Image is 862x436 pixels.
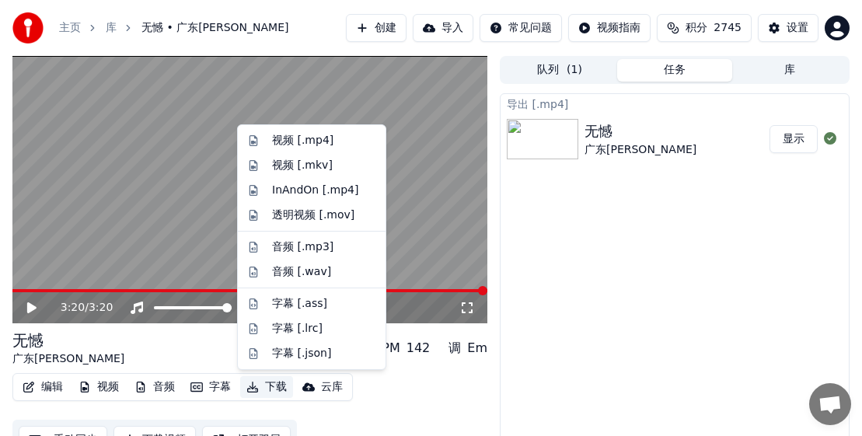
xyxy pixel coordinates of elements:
div: 字幕 [.json] [272,346,331,361]
div: 142 [407,339,431,358]
div: 广东[PERSON_NAME] [12,351,124,367]
div: 云库 [321,379,343,395]
span: ( 1 ) [567,62,582,78]
div: 字幕 [.ass] [272,296,327,312]
div: 无憾 [585,120,696,142]
div: 广东[PERSON_NAME] [585,142,696,158]
div: 透明视频 [.mov] [272,208,354,223]
button: 导入 [413,14,473,42]
span: 3:20 [89,300,113,316]
a: Open chat [809,383,851,425]
a: 库 [106,20,117,36]
button: 视频 [72,376,125,398]
div: 音频 [.wav] [272,264,331,280]
div: 音频 [.mp3] [272,239,333,255]
span: 2745 [714,20,742,36]
div: / [61,300,98,316]
button: 积分2745 [657,14,752,42]
button: 库 [732,59,847,82]
div: 调 [448,339,461,358]
div: InAndOn [.mp4] [272,183,359,198]
button: 常见问题 [480,14,562,42]
div: 字幕 [.lrc] [272,321,323,337]
button: 视频指南 [568,14,651,42]
div: 视频 [.mkv] [272,158,333,173]
img: youka [12,12,44,44]
button: 音频 [128,376,181,398]
nav: breadcrumb [59,20,288,36]
div: 视频 [.mp4] [272,133,333,148]
span: 积分 [686,20,707,36]
button: 下载 [240,376,293,398]
span: 无憾 • 广东[PERSON_NAME] [141,20,288,36]
button: 队列 [502,59,617,82]
div: BPM [373,339,400,358]
button: 设置 [758,14,818,42]
div: 导出 [.mp4] [501,94,849,113]
button: 显示 [770,125,818,153]
div: 无憾 [12,330,124,351]
div: 设置 [787,20,808,36]
span: 3:20 [61,300,85,316]
div: Em [467,339,487,358]
button: 字幕 [184,376,237,398]
button: 创建 [346,14,407,42]
a: 主页 [59,20,81,36]
button: 编辑 [16,376,69,398]
button: 任务 [617,59,732,82]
